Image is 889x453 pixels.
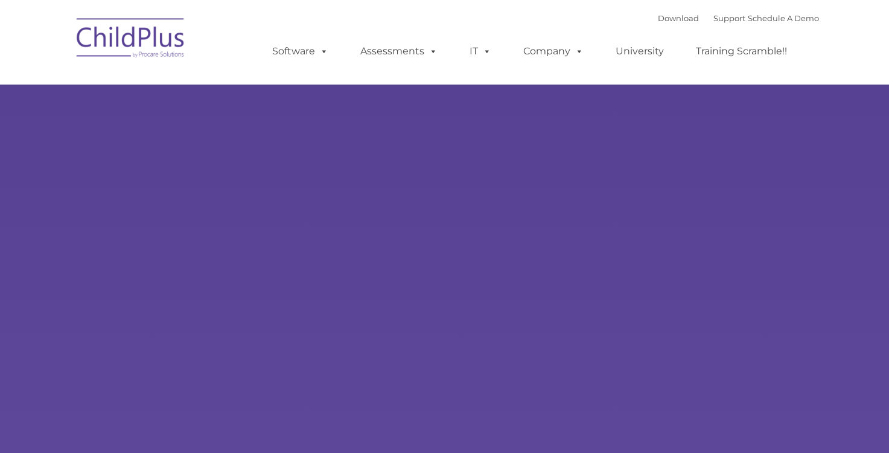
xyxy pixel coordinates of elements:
a: Assessments [348,39,450,63]
a: Support [713,13,745,23]
a: Training Scramble!! [684,39,799,63]
a: Download [658,13,699,23]
a: Company [511,39,596,63]
img: ChildPlus by Procare Solutions [71,10,191,70]
a: Schedule A Demo [748,13,819,23]
a: University [604,39,676,63]
a: Software [260,39,340,63]
a: IT [457,39,503,63]
font: | [658,13,819,23]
